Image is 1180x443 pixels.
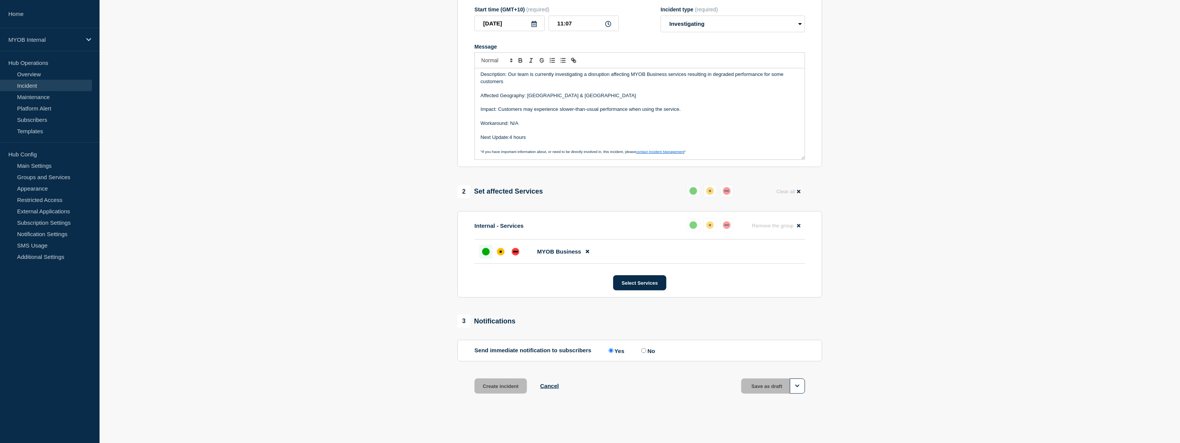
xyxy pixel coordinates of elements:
span: 3 [457,315,470,328]
button: Save as draft [741,378,805,394]
div: affected [706,221,714,229]
p: Next Update:4 hours [481,134,799,141]
button: Toggle bulleted list [558,56,568,65]
div: Set affected Services [457,185,543,198]
label: Yes [607,347,625,354]
span: (required) [526,6,549,13]
div: Send immediate notification to subscribers [475,347,805,354]
div: Message [475,44,805,50]
div: up [690,187,697,195]
p: Send immediate notification to subscribers [475,347,592,354]
div: down [723,221,731,229]
button: Toggle strikethrough text [536,56,547,65]
label: No [639,347,655,354]
div: Incident type [661,6,805,13]
span: "If you have important information about, or need to be directly involved in, this incident, please [481,150,636,154]
input: YYYY-MM-DD [475,16,545,31]
div: Message [475,68,805,159]
p: MYOB Internal [8,36,81,43]
p: Affected Geography: [GEOGRAPHIC_DATA] & [GEOGRAPHIC_DATA] [481,92,799,99]
button: up [686,184,700,198]
button: up [686,218,700,232]
div: affected [706,187,714,195]
button: Options [790,378,805,394]
button: Toggle italic text [526,56,536,65]
span: Font size [478,56,515,65]
div: affected [497,248,505,255]
div: up [482,248,490,255]
button: Create incident [475,378,527,394]
div: up [690,221,697,229]
a: contact Incident Management [636,150,685,154]
button: affected [703,218,717,232]
span: Remove the group [752,223,794,229]
p: Workaround: N/A [481,120,799,127]
button: Toggle ordered list [547,56,558,65]
p: Description: Our team is currently investigating a disruption affecting MYOB Business services re... [481,71,799,85]
input: HH:MM [549,16,619,31]
button: Cancel [540,383,559,389]
button: Toggle bold text [515,56,526,65]
div: Notifications [457,315,516,328]
input: Yes [609,348,614,353]
button: down [720,218,734,232]
button: Clear all [772,184,805,199]
span: (required) [695,6,718,13]
button: affected [703,184,717,198]
button: down [720,184,734,198]
select: Incident type [661,16,805,32]
span: 2 [457,185,470,198]
button: Remove the group [747,218,805,233]
p: Impact: Customers may experience slower-than-usual performance when using the service. [481,106,799,113]
p: Internal - Services [475,222,524,229]
input: No [641,348,646,353]
div: down [723,187,731,195]
span: MYOB Business [537,248,581,255]
div: down [512,248,519,255]
button: Select Services [613,275,666,290]
span: " [685,150,686,154]
button: Toggle link [568,56,579,65]
div: Start time (GMT+10) [475,6,619,13]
